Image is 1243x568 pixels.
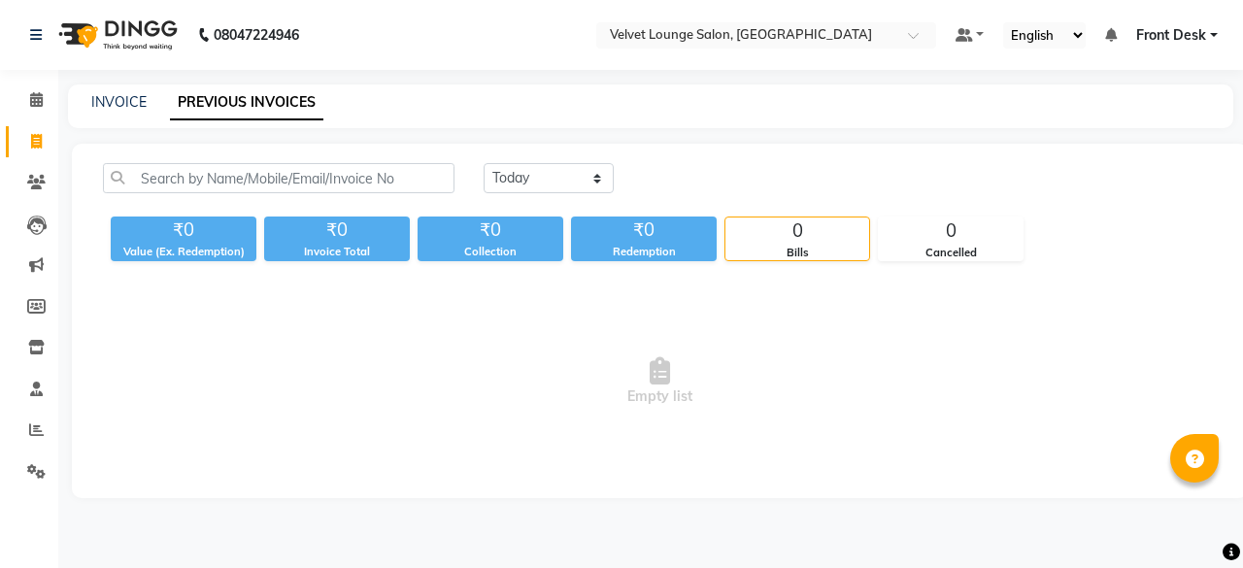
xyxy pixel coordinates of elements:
[879,217,1023,245] div: 0
[103,284,1217,479] span: Empty list
[111,244,256,260] div: Value (Ex. Redemption)
[418,244,563,260] div: Collection
[264,217,410,244] div: ₹0
[725,245,869,261] div: Bills
[111,217,256,244] div: ₹0
[1136,25,1206,46] span: Front Desk
[103,163,454,193] input: Search by Name/Mobile/Email/Invoice No
[50,8,183,62] img: logo
[571,244,717,260] div: Redemption
[170,85,323,120] a: PREVIOUS INVOICES
[91,93,147,111] a: INVOICE
[571,217,717,244] div: ₹0
[725,217,869,245] div: 0
[264,244,410,260] div: Invoice Total
[879,245,1023,261] div: Cancelled
[214,8,299,62] b: 08047224946
[418,217,563,244] div: ₹0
